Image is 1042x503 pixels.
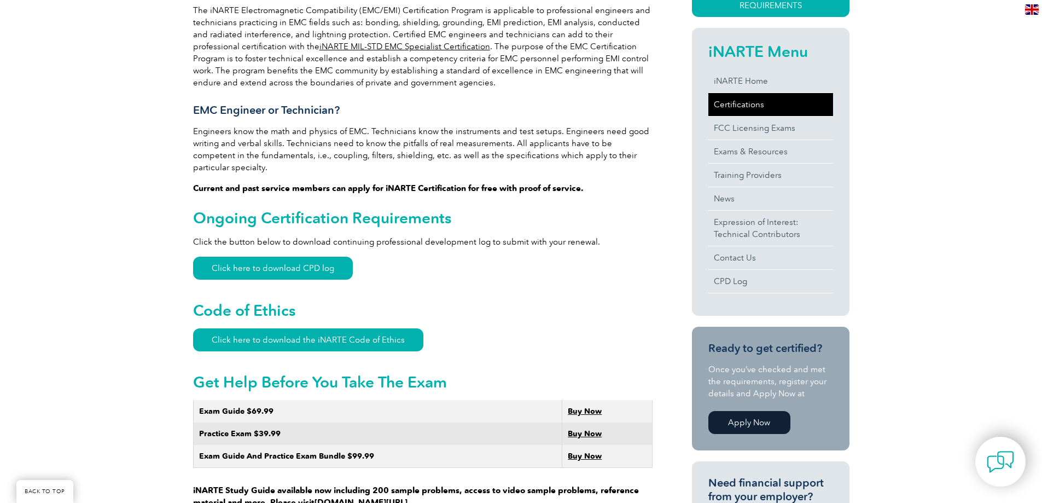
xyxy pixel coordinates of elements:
a: Click here to download CPD log [193,257,353,280]
a: Apply Now [708,411,790,434]
strong: Practice Exam $39.99 [199,429,281,438]
a: Certifications [708,93,833,116]
a: News [708,187,833,210]
h3: EMC Engineer or Technician? [193,103,653,117]
a: Expression of Interest:Technical Contributors [708,211,833,246]
p: The iNARTE Electromagnetic Compatibility (EMC/EMI) Certification Program is applicable to profess... [193,4,653,89]
a: iNARTE MIL-STD EMC Specialist Certification [319,42,490,51]
img: contact-chat.png [987,448,1014,476]
a: Buy Now [568,429,602,438]
h2: Ongoing Certification Requirements [193,209,653,227]
a: Exams & Resources [708,140,833,163]
a: Contact Us [708,246,833,269]
strong: Exam Guide $69.99 [199,407,273,416]
p: Engineers know the math and physics of EMC. Technicians know the instruments and test setups. Eng... [193,125,653,174]
a: FCC Licensing Exams [708,117,833,140]
h2: Get Help Before You Take The Exam [193,373,653,391]
p: Click the button below to download continuing professional development log to submit with your re... [193,236,653,248]
a: BACK TO TOP [16,480,73,503]
a: Buy Now [568,407,602,416]
h3: Ready to get certified? [708,342,833,355]
h2: Code of Ethics [193,302,653,319]
a: Buy Now [568,452,602,461]
strong: Current and past service members can apply for iNARTE Certification for free with proof of service. [193,183,584,193]
strong: Exam Guide And Practice Exam Bundle $99.99 [199,452,374,461]
a: CPD Log [708,270,833,293]
a: Training Providers [708,164,833,187]
a: Click here to download the iNARTE Code of Ethics [193,328,423,351]
h2: iNARTE Menu [708,43,833,60]
a: iNARTE Home [708,70,833,92]
img: en [1025,4,1039,15]
p: Once you’ve checked and met the requirements, register your details and Apply Now at [708,363,833,400]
